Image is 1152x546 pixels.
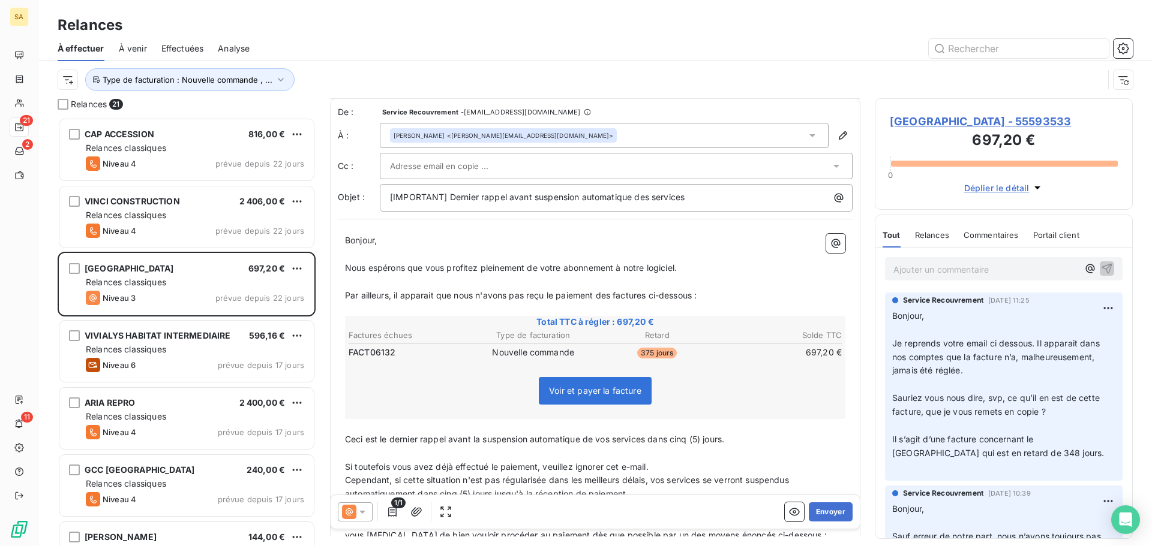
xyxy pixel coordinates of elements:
span: 697,20 € [248,263,285,273]
button: Type de facturation : Nouvelle commande , ... [85,68,295,91]
span: VIVIALYS HABITAT INTERMEDIAIRE [85,330,231,340]
img: Logo LeanPay [10,520,29,539]
span: ARIA REPRO [85,397,136,408]
span: Niveau 6 [103,360,136,370]
span: 240,00 € [247,464,285,475]
span: prévue depuis 17 jours [218,360,304,370]
span: Total TTC à régler : 697,20 € [347,316,844,328]
span: CAP ACCESSION [85,129,154,139]
span: 21 [20,115,33,126]
span: Relances [915,230,949,240]
span: Bonjour, [345,235,377,245]
span: Voir et payer la facture [549,385,641,396]
span: Niveau 4 [103,427,136,437]
span: Relances classiques [86,478,166,488]
label: Cc : [338,160,380,172]
label: À : [338,129,380,141]
span: Ceci est le dernier rappel avant la suspension automatique de vos services dans cinq (5) jours. [345,434,724,444]
span: Cependant, si cette situation n'est pas régularisée dans les meilleurs délais, vos services se ve... [345,475,791,499]
span: Relances classiques [86,277,166,287]
span: Bonjour, [892,310,924,321]
span: prévue depuis 22 jours [215,293,304,303]
span: Il s’agit d’une facture concernant le [GEOGRAPHIC_DATA] qui est en retard de 348 jours. [892,434,1104,458]
span: [DATE] 11:25 [988,297,1030,304]
span: Sauriez vous nous dire, svp, ce qu’il en est de cette facture, que je vous remets en copie ? [892,393,1102,417]
div: SA [10,7,29,26]
span: [PERSON_NAME] [394,131,445,140]
td: 697,20 € [720,346,843,359]
span: Niveau 4 [103,494,136,504]
span: Déplier le détail [964,182,1030,194]
span: Nous espérons que vous profitez pleinement de votre abonnement à notre logiciel. [345,263,677,273]
span: Relances classiques [86,411,166,421]
span: Si toutefois vous avez déjà effectué le paiement, veuillez ignorer cet e-mail. [345,461,649,472]
span: GCC [GEOGRAPHIC_DATA] [85,464,194,475]
span: Relances classiques [86,143,166,153]
h3: 697,20 € [890,129,1118,153]
span: Niveau 4 [103,159,136,168]
span: prévue depuis 17 jours [218,427,304,437]
div: <[PERSON_NAME][EMAIL_ADDRESS][DOMAIN_NAME]> [394,131,613,140]
span: 0 [888,170,893,180]
span: Commentaires [964,230,1019,240]
span: 596,16 € [249,330,285,340]
input: Adresse email en copie ... [390,157,519,175]
span: Service Recouvrement [903,295,983,306]
span: Je reprends votre email ci dessous. Il apparait dans nos comptes que la facture n’a, malheureusem... [892,338,1102,376]
span: 144,00 € [248,532,285,542]
div: grid [58,117,316,546]
span: Niveau 4 [103,226,136,236]
button: Déplier le détail [961,181,1048,195]
span: [PERSON_NAME] [85,532,157,542]
th: Solde TTC [720,329,843,342]
div: Open Intercom Messenger [1111,505,1140,534]
span: 375 jours [637,348,677,358]
span: 1/1 [391,497,406,508]
td: Nouvelle commande [472,346,595,359]
span: Relances classiques [86,344,166,354]
span: Service Recouvrement [903,488,983,499]
span: prévue depuis 22 jours [215,226,304,236]
span: - [EMAIL_ADDRESS][DOMAIN_NAME] [461,108,580,116]
span: prévue depuis 17 jours [218,494,304,504]
span: [IMPORTANT] Dernier rappel avant suspension automatique des services [390,192,685,202]
span: Effectuées [161,43,204,55]
span: VINCI CONSTRUCTION [85,196,180,206]
span: À effectuer [58,43,104,55]
th: Factures échues [348,329,471,342]
span: 2 [22,139,33,150]
span: [DATE] 10:39 [988,490,1031,497]
span: Objet : [338,192,365,202]
span: 2 406,00 € [239,196,286,206]
h3: Relances [58,14,122,36]
th: Retard [596,329,719,342]
span: Type de facturation : Nouvelle commande , ... [103,75,272,85]
span: Relances classiques [86,210,166,220]
span: Service Recouvrement [382,108,458,116]
span: 2 400,00 € [239,397,286,408]
span: [GEOGRAPHIC_DATA] [85,263,174,273]
span: Par ailleurs, il apparait que nous n'avons pas reçu le paiement des factures ci-dessous : [345,290,697,300]
button: Envoyer [809,502,853,521]
span: Bonjour, [892,503,924,514]
span: Tout [883,230,901,240]
span: 21 [109,99,122,110]
th: Type de facturation [472,329,595,342]
span: Niveau 3 [103,293,136,303]
span: De : [338,106,380,118]
span: Analyse [218,43,250,55]
span: 11 [21,412,33,423]
span: Portail client [1033,230,1079,240]
span: FACT06132 [349,346,395,358]
span: 816,00 € [248,129,285,139]
span: prévue depuis 22 jours [215,159,304,168]
span: Relances [71,98,107,110]
span: À venir [119,43,147,55]
span: [GEOGRAPHIC_DATA] - 55593533 [890,113,1118,129]
input: Rechercher [929,39,1109,58]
